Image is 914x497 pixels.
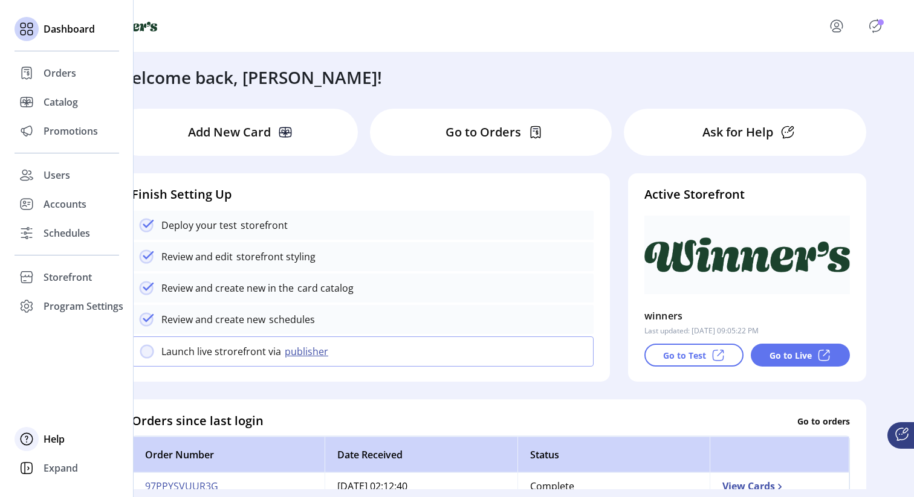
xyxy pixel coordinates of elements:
th: Date Received [325,437,517,473]
p: Launch live strorefront via [161,344,281,359]
p: card catalog [294,281,354,295]
p: storefront [237,218,288,232]
span: Dashboard [44,22,95,36]
th: Status [517,437,710,473]
p: Review and edit [161,249,233,264]
span: Accounts [44,197,86,211]
span: Orders [44,66,76,80]
p: Ask for Help [702,123,773,141]
h4: Orders since last login [132,412,264,430]
span: Catalog [44,95,78,109]
p: schedules [265,312,315,327]
span: Storefront [44,270,92,284]
p: Go to Orders [446,123,521,141]
span: Help [44,432,65,446]
span: Promotions [44,124,98,138]
span: Program Settings [44,299,123,313]
p: Review and create new [161,312,265,327]
h4: Active Storefront [644,185,850,204]
th: Order Number [132,437,325,473]
button: publisher [281,344,335,359]
span: Schedules [44,226,90,240]
p: Deploy your test [161,218,237,232]
button: Publisher Panel [866,16,885,36]
p: winners [644,306,683,325]
h4: Finish Setting Up [132,185,594,204]
p: Add New Card [188,123,271,141]
p: Go to Test [663,349,706,362]
p: Go to orders [797,414,850,427]
p: storefront styling [233,249,316,264]
p: Last updated: [DATE] 09:05:22 PM [644,325,759,336]
h3: Welcome back, [PERSON_NAME]! [116,65,382,90]
span: Users [44,168,70,182]
p: Review and create new in the [161,281,294,295]
button: menu [812,11,866,40]
p: Go to Live [770,349,812,362]
span: Expand [44,461,78,475]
